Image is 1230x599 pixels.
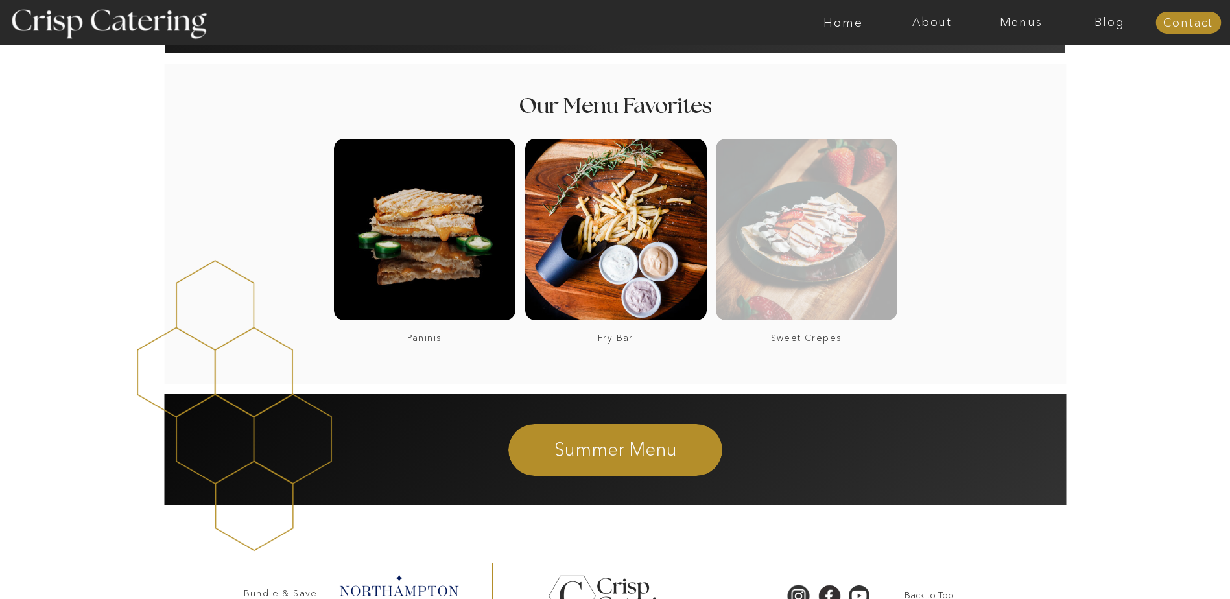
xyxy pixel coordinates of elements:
[1065,16,1154,29] a: Blog
[1155,17,1221,30] a: Contact
[440,437,792,460] a: Summer Menu
[799,16,888,29] a: Home
[528,333,704,346] a: Fry Bar
[268,86,963,111] h2: Our Menu Favorites
[718,333,895,346] a: Sweet Crepes
[976,16,1065,29] a: Menus
[888,16,976,29] a: About
[337,333,513,346] a: Paninis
